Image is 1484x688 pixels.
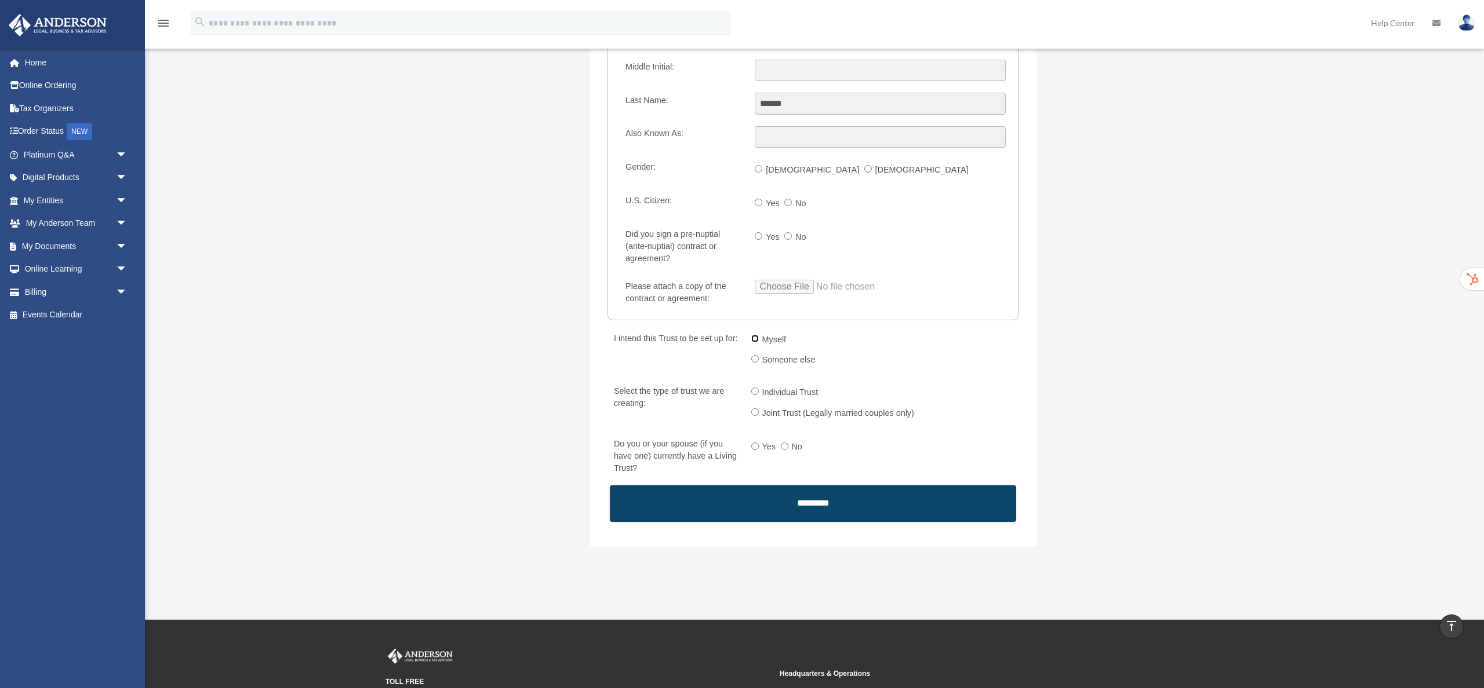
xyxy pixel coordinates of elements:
[8,97,145,120] a: Tax Organizers
[620,159,745,181] label: Gender:
[609,331,741,372] label: I intend this Trust to be set up for:
[385,676,772,688] small: TOLL FREE
[8,280,145,303] a: Billingarrow_drop_down
[792,195,811,213] label: No
[116,235,139,258] span: arrow_drop_down
[8,235,145,258] a: My Documentsarrow_drop_down
[620,60,745,82] label: Middle Initial:
[385,649,455,664] img: Anderson Advisors Platinum Portal
[8,212,145,235] a: My Anderson Teamarrow_drop_down
[762,195,784,213] label: Yes
[8,258,145,281] a: Online Learningarrow_drop_down
[116,166,139,190] span: arrow_drop_down
[8,51,145,74] a: Home
[780,668,1166,680] small: Headquarters & Operations
[609,436,741,477] label: Do you or your spouse (if you have one) currently have a Living Trust?
[8,303,145,327] a: Events Calendar
[620,93,745,115] label: Last Name:
[5,14,110,36] img: Anderson Advisors Platinum Portal
[759,383,823,402] label: Individual Trust
[8,166,145,189] a: Digital Productsarrow_drop_down
[116,189,139,213] span: arrow_drop_down
[762,228,784,247] label: Yes
[762,161,864,180] label: [DEMOGRAPHIC_DATA]
[157,20,170,30] a: menu
[8,120,145,144] a: Order StatusNEW
[759,351,820,369] label: Someone else
[194,16,206,28] i: search
[759,331,791,349] label: Myself
[67,123,92,140] div: NEW
[620,193,745,215] label: U.S. Citizen:
[620,279,745,307] label: Please attach a copy of the contract or agreement:
[116,258,139,281] span: arrow_drop_down
[116,280,139,304] span: arrow_drop_down
[8,143,145,166] a: Platinum Q&Aarrow_drop_down
[872,161,973,180] label: [DEMOGRAPHIC_DATA]
[792,228,811,247] label: No
[116,212,139,236] span: arrow_drop_down
[1439,614,1464,639] a: vertical_align_top
[620,126,745,148] label: Also Known As:
[8,189,145,212] a: My Entitiesarrow_drop_down
[759,438,781,457] label: Yes
[609,383,741,424] label: Select the type of trust we are creating:
[1445,619,1458,633] i: vertical_align_top
[8,74,145,97] a: Online Ordering
[788,438,808,457] label: No
[1458,14,1475,31] img: User Pic
[759,404,919,423] label: Joint Trust (Legally married couples only)
[116,143,139,167] span: arrow_drop_down
[620,226,745,267] label: Did you sign a pre-nuptial (ante-nuptial) contract or agreement?
[157,16,170,30] i: menu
